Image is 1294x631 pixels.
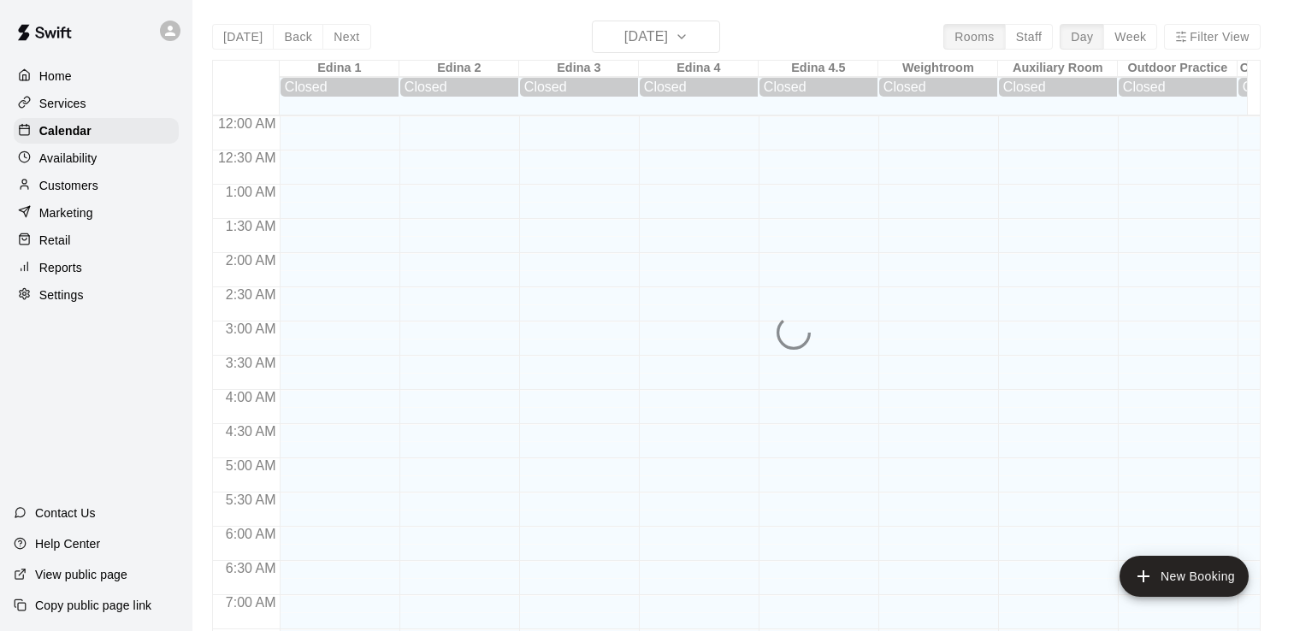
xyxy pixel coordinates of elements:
[222,356,281,370] span: 3:30 AM
[222,458,281,473] span: 5:00 AM
[39,95,86,112] p: Services
[222,424,281,439] span: 4:30 AM
[878,61,998,77] div: Weightroom
[998,61,1118,77] div: Auxiliary Room
[39,286,84,304] p: Settings
[39,150,97,167] p: Availability
[14,91,179,116] a: Services
[222,527,281,541] span: 6:00 AM
[39,122,92,139] p: Calendar
[764,80,873,95] div: Closed
[405,80,514,95] div: Closed
[35,535,100,552] p: Help Center
[639,61,759,77] div: Edina 4
[39,68,72,85] p: Home
[883,80,993,95] div: Closed
[399,61,519,77] div: Edina 2
[39,204,93,221] p: Marketing
[35,504,96,522] p: Contact Us
[14,145,179,171] a: Availability
[1003,80,1113,95] div: Closed
[644,80,753,95] div: Closed
[14,173,179,198] a: Customers
[222,492,281,507] span: 5:30 AM
[285,80,394,95] div: Closed
[222,390,281,404] span: 4:00 AM
[214,150,281,165] span: 12:30 AM
[14,227,179,253] a: Retail
[280,61,399,77] div: Edina 1
[214,116,281,131] span: 12:00 AM
[222,287,281,302] span: 2:30 AM
[35,566,127,583] p: View public page
[35,597,151,614] p: Copy public page link
[1118,61,1238,77] div: Outdoor Practice
[14,255,179,280] a: Reports
[222,219,281,233] span: 1:30 AM
[14,282,179,308] a: Settings
[519,61,639,77] div: Edina 3
[1120,556,1249,597] button: add
[222,185,281,199] span: 1:00 AM
[39,177,98,194] p: Customers
[222,253,281,268] span: 2:00 AM
[1123,80,1232,95] div: Closed
[39,232,71,249] p: Retail
[524,80,634,95] div: Closed
[222,595,281,610] span: 7:00 AM
[14,118,179,144] a: Calendar
[39,259,82,276] p: Reports
[222,321,281,336] span: 3:00 AM
[759,61,878,77] div: Edina 4.5
[14,200,179,226] a: Marketing
[14,63,179,89] a: Home
[222,561,281,575] span: 6:30 AM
